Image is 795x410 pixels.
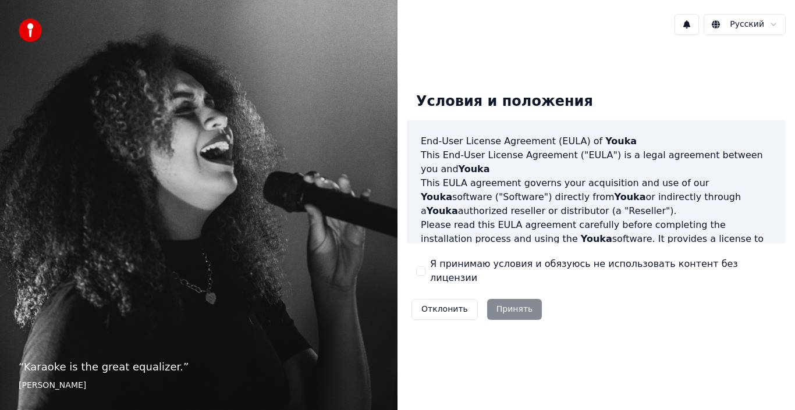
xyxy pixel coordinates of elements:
[581,233,612,244] span: Youka
[427,205,458,216] span: Youka
[430,257,776,285] label: Я принимаю условия и обязуюсь не использовать контент без лицензии
[411,299,478,320] button: Отклонить
[421,176,772,218] p: This EULA agreement governs your acquisition and use of our software ("Software") directly from o...
[421,134,772,148] h3: End-User License Agreement (EULA) of
[459,163,490,174] span: Youka
[421,148,772,176] p: This End-User License Agreement ("EULA") is a legal agreement between you and
[421,218,772,274] p: Please read this EULA agreement carefully before completing the installation process and using th...
[407,83,602,120] div: Условия и положения
[19,359,379,375] p: “ Karaoke is the great equalizer. ”
[605,136,637,147] span: Youka
[19,380,379,391] footer: [PERSON_NAME]
[421,191,452,202] span: Youka
[615,191,646,202] span: Youka
[19,19,42,42] img: youka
